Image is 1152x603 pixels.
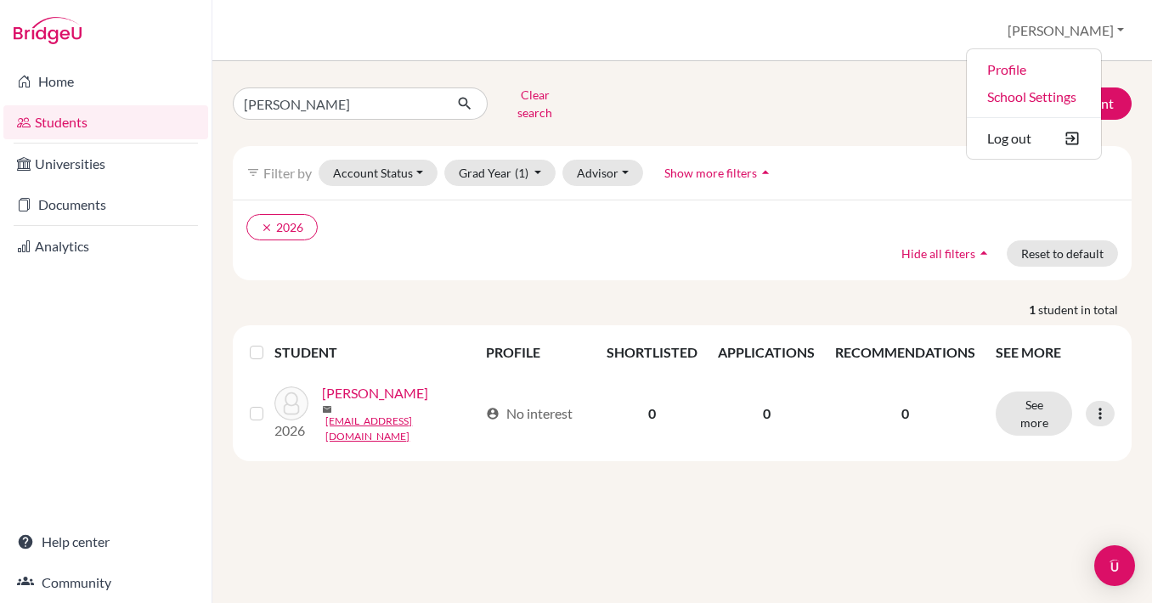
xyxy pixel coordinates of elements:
a: Students [3,105,208,139]
th: APPLICATIONS [708,332,825,373]
div: Open Intercom Messenger [1094,545,1135,586]
p: 2026 [274,420,308,441]
i: arrow_drop_up [757,164,774,181]
span: Show more filters [664,166,757,180]
i: filter_list [246,166,260,179]
td: 0 [596,373,708,454]
th: STUDENT [274,332,476,373]
button: Show more filtersarrow_drop_up [650,160,788,186]
a: Documents [3,188,208,222]
button: Clear search [488,82,582,126]
button: Advisor [562,160,643,186]
a: Community [3,566,208,600]
th: SEE MORE [985,332,1125,373]
i: clear [261,222,273,234]
input: Find student by name... [233,87,443,120]
button: Reset to default [1007,240,1118,267]
a: Home [3,65,208,99]
button: Grad Year(1) [444,160,556,186]
a: Help center [3,525,208,559]
span: Filter by [263,165,312,181]
img: Bridge-U [14,17,82,44]
i: arrow_drop_up [975,245,992,262]
span: (1) [515,166,528,180]
a: [EMAIL_ADDRESS][DOMAIN_NAME] [325,414,478,444]
a: Profile [967,56,1101,83]
a: Analytics [3,229,208,263]
td: 0 [708,373,825,454]
a: [PERSON_NAME] [322,383,428,403]
th: PROFILE [476,332,596,373]
a: School Settings [967,83,1101,110]
button: See more [996,392,1072,436]
button: Account Status [319,160,438,186]
img: HEGDE, Anya [274,386,308,420]
th: SHORTLISTED [596,332,708,373]
th: RECOMMENDATIONS [825,332,985,373]
a: Universities [3,147,208,181]
span: student in total [1038,301,1132,318]
button: Log out [967,125,1101,152]
div: No interest [486,403,573,424]
button: clear2026 [246,214,318,240]
span: mail [322,404,332,414]
ul: [PERSON_NAME] [966,48,1102,160]
p: 0 [835,403,975,424]
button: [PERSON_NAME] [1000,14,1132,47]
span: Hide all filters [901,246,975,261]
span: account_circle [486,407,500,420]
button: Hide all filtersarrow_drop_up [887,240,1007,267]
strong: 1 [1029,301,1038,318]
